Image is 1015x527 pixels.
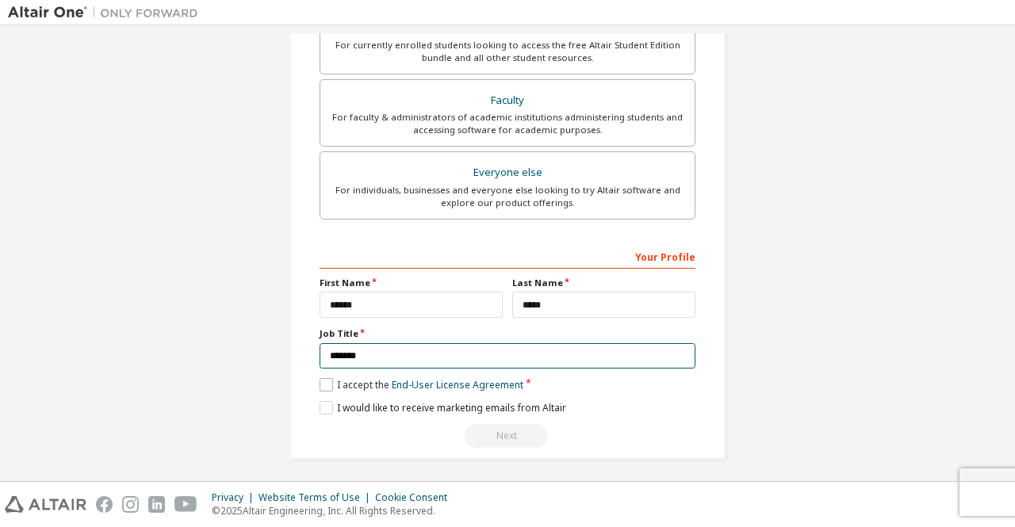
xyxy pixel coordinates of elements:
[8,5,206,21] img: Altair One
[320,424,695,448] div: Read and acccept EULA to continue
[392,378,523,391] a: End-User License Agreement
[330,162,685,184] div: Everyone else
[330,111,685,136] div: For faculty & administrators of academic institutions administering students and accessing softwa...
[512,277,695,289] label: Last Name
[320,378,523,391] label: I accept the
[330,184,685,209] div: For individuals, businesses and everyone else looking to try Altair software and explore our prod...
[330,39,685,64] div: For currently enrolled students looking to access the free Altair Student Edition bundle and all ...
[320,327,695,340] label: Job Title
[259,491,375,504] div: Website Terms of Use
[148,496,165,513] img: linkedin.svg
[375,491,457,504] div: Cookie Consent
[212,491,259,504] div: Privacy
[330,90,685,112] div: Faculty
[320,243,695,269] div: Your Profile
[96,496,113,513] img: facebook.svg
[5,496,86,513] img: altair_logo.svg
[122,496,139,513] img: instagram.svg
[320,277,503,289] label: First Name
[320,401,566,414] label: I would like to receive marketing emails from Altair
[212,504,457,517] p: © 2025 Altair Engineering, Inc. All Rights Reserved.
[174,496,197,513] img: youtube.svg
